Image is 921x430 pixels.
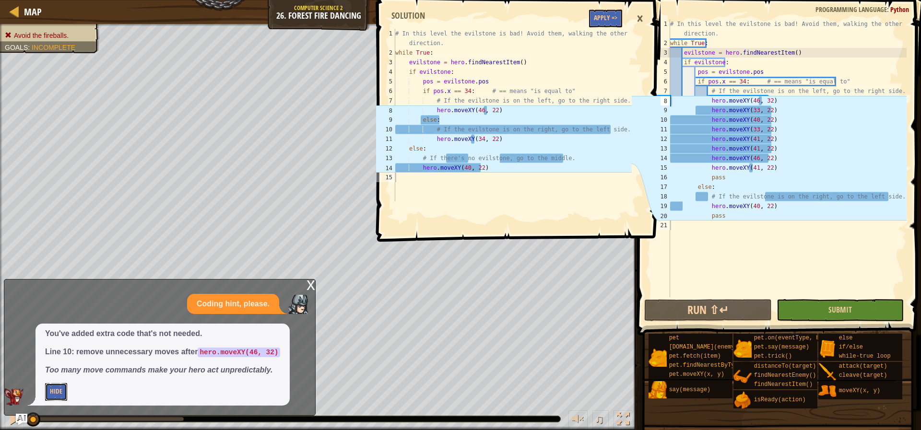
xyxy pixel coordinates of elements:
[16,414,27,425] button: Ask AI
[651,211,670,221] div: 20
[45,383,67,401] button: Hide
[376,163,395,173] div: 14
[651,173,670,182] div: 16
[669,371,724,378] span: pet.moveXY(x, y)
[651,38,670,48] div: 2
[651,115,670,125] div: 10
[651,182,670,192] div: 17
[19,5,42,18] a: Map
[28,44,32,51] span: :
[24,5,42,18] span: Map
[651,67,670,77] div: 5
[890,5,909,14] span: Python
[754,344,809,350] span: pet.say(message)
[818,363,837,381] img: portrait.png
[198,348,280,357] code: hero.moveXY(46, 32)
[839,387,880,394] span: moveXY(x, y)
[669,335,680,341] span: pet
[669,386,710,393] span: say(message)
[376,115,395,125] div: 9
[651,221,670,230] div: 21
[754,381,813,388] span: findNearestItem()
[5,44,28,51] span: Goals
[376,48,395,58] div: 2
[307,279,315,289] div: x
[387,10,430,22] div: Solution
[376,96,395,105] div: 7
[376,86,395,96] div: 6
[4,388,24,406] img: AI
[839,335,853,341] span: else
[45,347,280,358] p: Line 10: remove unnecessary moves after
[45,328,280,339] p: You've added extra code that's not needed.
[887,5,890,14] span: :
[32,44,75,51] span: Incomplete
[376,29,395,48] div: 1
[777,299,904,321] button: Submit
[651,48,670,58] div: 3
[644,299,771,321] button: Run ⇧↵
[651,96,670,105] div: 8
[669,362,762,369] span: pet.findNearestByType(type)
[376,58,395,67] div: 3
[839,363,887,370] span: attack(target)
[651,125,670,134] div: 11
[376,125,395,134] div: 10
[651,163,670,173] div: 15
[376,153,395,163] div: 13
[651,134,670,144] div: 12
[669,353,721,360] span: pet.fetch(item)
[839,344,863,350] span: if/else
[5,31,92,40] li: Avoid the fireballs.
[815,5,887,14] span: Programming language
[651,201,670,211] div: 19
[669,344,738,350] span: [DOMAIN_NAME](enemy)
[376,144,395,153] div: 12
[651,153,670,163] div: 14
[45,366,273,374] em: Too many move commands make your hero act unpredictably.
[818,339,837,358] img: portrait.png
[376,173,395,182] div: 15
[651,144,670,153] div: 13
[589,10,622,27] button: Apply =>
[5,410,24,430] button: Ctrl + P: Pause
[818,382,837,400] img: portrait.png
[754,363,816,370] span: distanceTo(target)
[376,77,395,86] div: 5
[839,353,891,360] span: while-true loop
[651,19,670,38] div: 1
[651,77,670,86] div: 6
[651,58,670,67] div: 4
[754,335,844,341] span: pet.on(eventType, handler)
[376,67,395,77] div: 4
[733,339,752,358] img: portrait.png
[733,368,752,386] img: portrait.png
[839,372,887,379] span: cleave(target)
[754,353,792,360] span: pet.trick()
[376,105,395,115] div: 8
[651,86,670,96] div: 7
[733,391,752,409] img: portrait.png
[828,304,852,315] span: Submit
[197,299,270,310] p: Coding hint, please.
[754,372,816,379] span: findNearestEnemy()
[376,134,395,144] div: 11
[651,192,670,201] div: 18
[289,295,308,314] img: Player
[632,8,648,30] div: ×
[651,105,670,115] div: 9
[14,32,69,39] span: Avoid the fireballs.
[754,396,806,403] span: isReady(action)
